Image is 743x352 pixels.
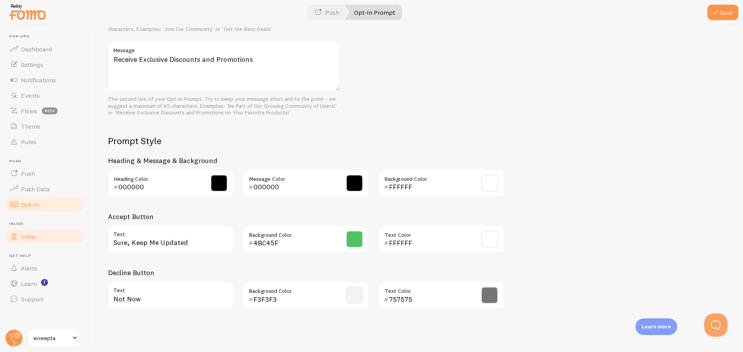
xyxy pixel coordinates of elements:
span: Dashboard [21,45,52,53]
a: Theme [5,119,84,134]
span: Events [21,92,40,99]
span: Flows [21,107,37,115]
a: Learn [5,276,84,291]
img: fomo-relay-logo-orange.svg [8,2,47,22]
div: The first line of your Opt-In Prompt. Keep it concise - we recommend a maximum of 30 characters. ... [108,19,340,32]
a: Opt-In [5,197,84,212]
label: Message [108,42,340,55]
h3: Heading & Message & Background [108,156,504,165]
h2: Prompt Style [108,135,504,147]
label: Text [108,282,234,295]
span: Theme [21,122,40,130]
a: Inline [5,229,84,244]
span: Opt-In [21,201,39,208]
a: Push Data [5,181,84,197]
span: Inline [21,233,36,240]
a: Dashboard [5,41,84,57]
a: Support [5,291,84,307]
span: Push [9,159,84,164]
span: Learn [21,280,37,287]
a: Settings [5,57,84,72]
div: Learn more [635,318,677,335]
div: The second line of your Opt-In Prompt. Try to keep your message short and to the point - we sugge... [108,96,340,116]
a: Notifications [5,72,84,88]
span: Notifications [21,76,56,84]
h3: Decline Button [108,268,504,277]
span: Get Help [9,253,84,258]
iframe: Help Scout Beacon - Open [704,313,728,337]
span: Pop-ups [9,34,84,39]
span: Alerts [21,264,38,272]
span: Inline [9,221,84,226]
span: wowepta [33,333,70,343]
a: Alerts [5,260,84,276]
span: beta [42,107,58,114]
a: wowepta [28,329,80,347]
a: Events [5,88,84,103]
h3: Accept Button [108,212,504,221]
span: Support [21,295,44,303]
span: Push [21,170,35,177]
label: Text [108,226,234,239]
p: Learn more [642,323,671,330]
a: Flows beta [5,103,84,119]
svg: <p>Watch New Feature Tutorials!</p> [41,279,48,286]
a: Push [5,166,84,181]
span: Rules [21,138,36,146]
a: Rules [5,134,84,150]
span: Push Data [21,185,50,193]
span: Settings [21,61,43,68]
